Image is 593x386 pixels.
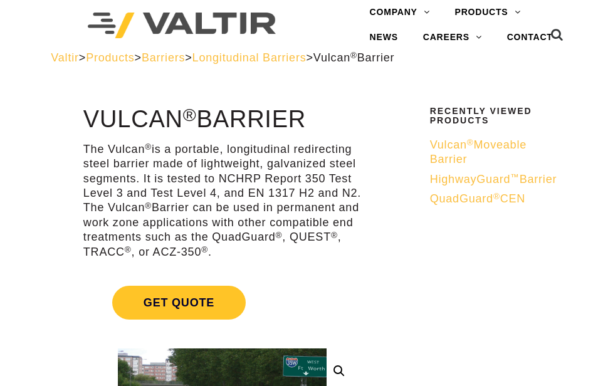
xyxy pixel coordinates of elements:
a: Barriers [142,51,185,64]
a: Get Quote [83,271,362,335]
sup: ® [201,245,208,254]
a: Vulcan®Moveable Barrier [430,138,535,167]
sup: ® [331,231,338,240]
a: Valtir [51,51,78,64]
img: Valtir [88,13,276,38]
h2: Recently Viewed Products [430,107,535,126]
sup: ® [125,245,132,254]
a: Longitudinal Barriers [192,51,307,64]
a: QuadGuard®CEN [430,192,535,206]
div: > > > > [51,51,542,65]
span: Vulcan Barrier [313,51,395,64]
a: CONTACT [495,25,565,50]
span: HighwayGuard Barrier [430,173,557,185]
span: Vulcan Moveable Barrier [430,138,527,165]
sup: ® [183,105,197,125]
p: The Vulcan is a portable, longitudinal redirecting steel barrier made of lightweight, galvanized ... [83,142,362,259]
h1: Vulcan Barrier [83,107,362,133]
sup: ® [145,142,152,152]
span: Get Quote [112,286,246,320]
sup: ™ [510,172,519,182]
sup: ® [145,201,152,211]
span: QuadGuard CEN [430,192,525,205]
sup: ® [350,51,357,60]
a: Products [86,51,134,64]
sup: ® [493,192,500,201]
sup: ® [467,138,474,147]
sup: ® [276,231,283,240]
a: NEWS [357,25,411,50]
a: HighwayGuard™Barrier [430,172,535,187]
a: CAREERS [411,25,495,50]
